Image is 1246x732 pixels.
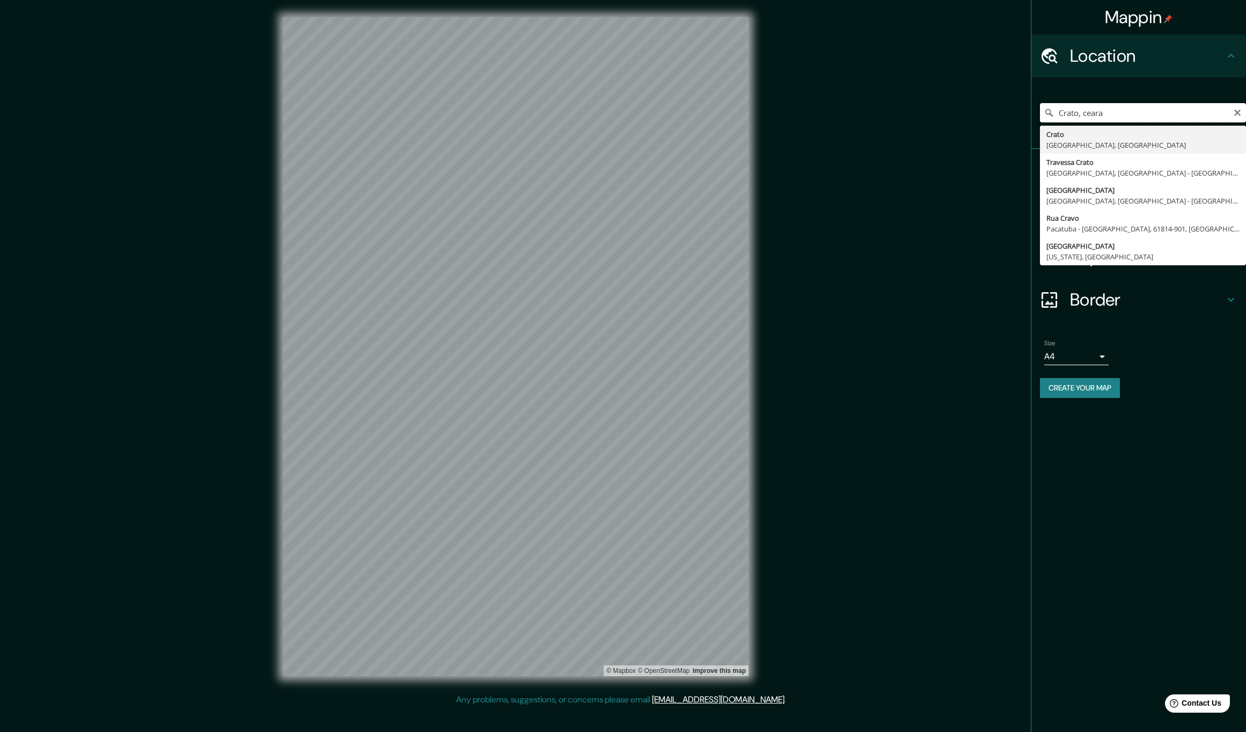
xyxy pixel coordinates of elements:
[1070,289,1225,310] h4: Border
[1046,195,1240,206] div: [GEOGRAPHIC_DATA], [GEOGRAPHIC_DATA] - [GEOGRAPHIC_DATA], 63090-226, [GEOGRAPHIC_DATA]
[1046,185,1240,195] div: [GEOGRAPHIC_DATA]
[1031,192,1246,235] div: Style
[1046,223,1240,234] div: Pacatuba - [GEOGRAPHIC_DATA], 61814-901, [GEOGRAPHIC_DATA]
[788,693,790,706] div: .
[1031,149,1246,192] div: Pins
[1044,339,1056,348] label: Size
[1046,241,1240,251] div: [GEOGRAPHIC_DATA]
[1164,15,1172,23] img: pin-icon.png
[1031,278,1246,321] div: Border
[1046,213,1240,223] div: Rua Cravo
[1150,690,1234,720] iframe: Help widget launcher
[637,667,690,675] a: OpenStreetMap
[1040,378,1120,398] button: Create your map
[1105,6,1173,28] h4: Mappin
[283,17,749,676] canvas: Map
[1044,348,1109,365] div: A4
[1046,140,1240,150] div: [GEOGRAPHIC_DATA], [GEOGRAPHIC_DATA]
[652,694,785,705] a: [EMAIL_ADDRESS][DOMAIN_NAME]
[456,693,786,706] p: Any problems, suggestions, or concerns please email .
[1031,235,1246,278] div: Layout
[1031,34,1246,77] div: Location
[1046,168,1240,178] div: [GEOGRAPHIC_DATA], [GEOGRAPHIC_DATA] - [GEOGRAPHIC_DATA], 60030-040, [GEOGRAPHIC_DATA]
[1046,129,1240,140] div: Crato
[1233,107,1242,117] button: Clear
[606,667,636,675] a: Mapbox
[786,693,788,706] div: .
[1046,251,1240,262] div: [US_STATE], [GEOGRAPHIC_DATA]
[693,667,746,675] a: Map feedback
[1046,157,1240,168] div: Travessa Crato
[1040,103,1246,122] input: Pick your city or area
[1070,246,1225,267] h4: Layout
[1070,45,1225,67] h4: Location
